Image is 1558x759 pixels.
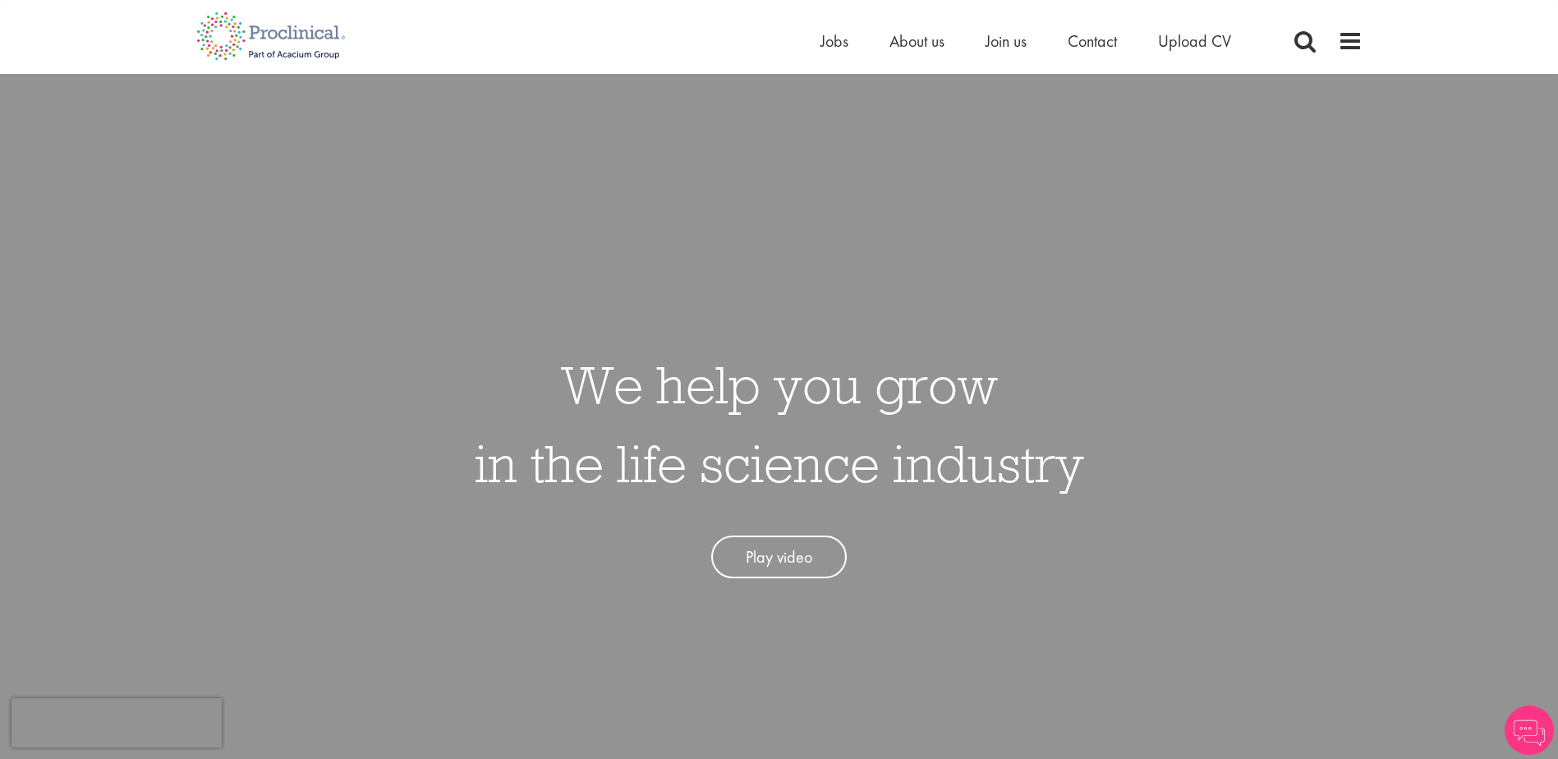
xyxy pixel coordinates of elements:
a: Contact [1068,30,1117,52]
a: Play video [711,536,847,579]
h1: We help you grow in the life science industry [475,345,1084,503]
a: About us [889,30,944,52]
img: Chatbot [1505,706,1554,755]
a: Join us [986,30,1027,52]
a: Jobs [820,30,848,52]
a: Upload CV [1158,30,1231,52]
